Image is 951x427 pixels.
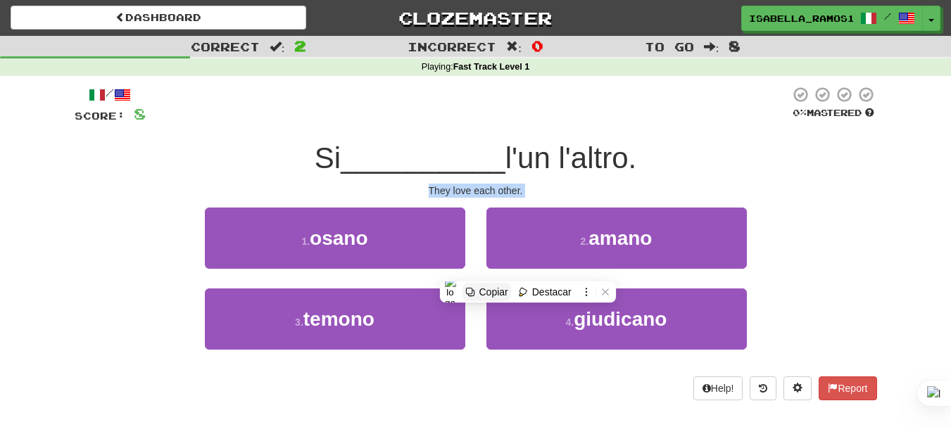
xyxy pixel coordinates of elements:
small: 4 . [566,317,574,328]
small: 2 . [581,236,589,247]
span: amano [588,227,652,249]
span: Incorrect [408,39,496,53]
div: Mastered [790,107,877,120]
span: : [270,41,285,53]
button: Report [819,376,876,400]
span: 2 [294,37,306,54]
span: __________ [341,141,505,174]
span: temono [303,308,374,330]
div: / [75,86,146,103]
span: Si [315,141,341,174]
button: 3.temono [205,288,465,350]
a: Dashboard [11,6,306,30]
span: To go [645,39,694,53]
span: 8 [729,37,741,54]
button: 4.giudicano [486,288,747,350]
span: : [704,41,719,53]
span: osano [310,227,367,249]
strong: Fast Track Level 1 [453,62,530,72]
small: 3 . [295,317,303,328]
small: 1 . [301,236,310,247]
span: Isabella_Ramos10 [749,12,853,25]
button: Help! [693,376,743,400]
a: Isabella_Ramos10 / [741,6,923,31]
span: giudicano [574,308,667,330]
div: They love each other. [75,184,877,198]
span: 0 [531,37,543,54]
span: 8 [134,105,146,122]
button: Round history (alt+y) [750,376,776,400]
span: / [884,11,891,21]
button: 2.amano [486,208,747,269]
span: Correct [191,39,260,53]
a: Clozemaster [327,6,623,30]
span: Score: [75,110,125,122]
button: 1.osano [205,208,465,269]
span: : [506,41,522,53]
span: 0 % [793,107,807,118]
span: l'un l'altro. [505,141,636,174]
